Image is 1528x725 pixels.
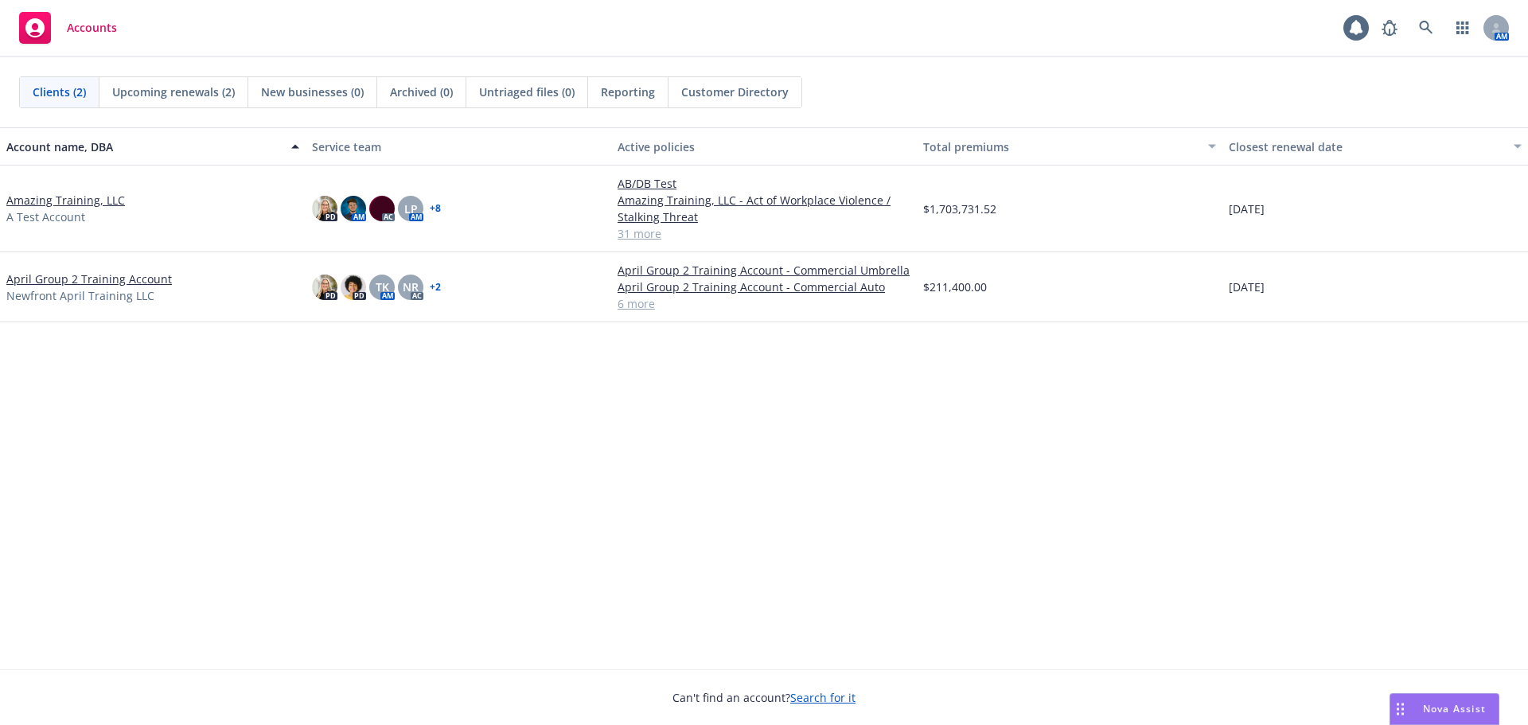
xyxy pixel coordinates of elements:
[618,279,910,295] a: April Group 2 Training Account - Commercial Auto
[1374,12,1405,44] a: Report a Bug
[13,6,123,50] a: Accounts
[1447,12,1479,44] a: Switch app
[404,201,418,217] span: LP
[618,225,910,242] a: 31 more
[1229,201,1265,217] span: [DATE]
[479,84,575,100] span: Untriaged files (0)
[67,21,117,34] span: Accounts
[1229,279,1265,295] span: [DATE]
[1222,127,1528,166] button: Closest renewal date
[312,138,605,155] div: Service team
[33,84,86,100] span: Clients (2)
[618,175,910,192] a: AB/DB Test
[369,196,395,221] img: photo
[312,275,337,300] img: photo
[6,271,172,287] a: April Group 2 Training Account
[1390,693,1499,725] button: Nova Assist
[403,279,419,295] span: NR
[112,84,235,100] span: Upcoming renewals (2)
[6,209,85,225] span: A Test Account
[6,138,282,155] div: Account name, DBA
[923,279,987,295] span: $211,400.00
[341,275,366,300] img: photo
[618,295,910,312] a: 6 more
[6,192,125,209] a: Amazing Training, LLC
[601,84,655,100] span: Reporting
[390,84,453,100] span: Archived (0)
[917,127,1222,166] button: Total premiums
[611,127,917,166] button: Active policies
[618,138,910,155] div: Active policies
[430,283,441,292] a: + 2
[923,201,996,217] span: $1,703,731.52
[306,127,611,166] button: Service team
[1423,702,1486,715] span: Nova Assist
[790,690,856,705] a: Search for it
[1390,694,1410,724] div: Drag to move
[430,204,441,213] a: + 8
[312,196,337,221] img: photo
[618,262,910,279] a: April Group 2 Training Account - Commercial Umbrella
[923,138,1199,155] div: Total premiums
[1229,138,1504,155] div: Closest renewal date
[6,287,154,304] span: Newfront April Training LLC
[376,279,389,295] span: TK
[681,84,789,100] span: Customer Directory
[341,196,366,221] img: photo
[261,84,364,100] span: New businesses (0)
[672,689,856,706] span: Can't find an account?
[618,192,910,225] a: Amazing Training, LLC - Act of Workplace Violence / Stalking Threat
[1410,12,1442,44] a: Search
